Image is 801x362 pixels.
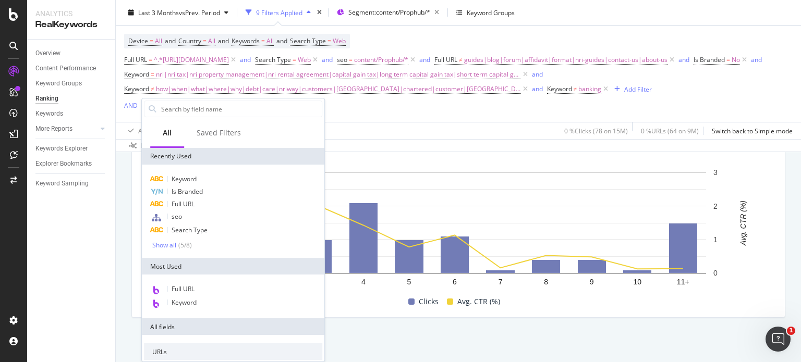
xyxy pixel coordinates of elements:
[35,158,108,169] a: Explorer Bookmarks
[419,55,430,65] button: and
[138,126,154,135] div: Apply
[354,53,408,67] span: content/Prophub/*
[293,55,296,64] span: =
[152,242,176,249] div: Show all
[35,93,108,104] a: Ranking
[348,8,430,17] span: Segment: content/Prophub/*
[787,327,795,335] span: 1
[751,55,762,65] button: and
[694,55,725,64] span: Is Branded
[172,226,208,234] span: Search Type
[547,84,572,93] span: Keyword
[138,8,179,17] span: Last 3 Months
[610,83,652,95] button: Add Filter
[739,201,747,246] text: Avg. CTR (%)
[35,48,60,59] div: Overview
[35,123,72,134] div: More Reports
[732,53,740,67] span: No
[407,278,411,286] text: 5
[499,278,503,286] text: 7
[172,284,195,293] span: Full URL
[624,84,652,93] div: Add Filter
[156,82,521,96] span: how|when|what|where|why|debt|care|nriway|customers|[GEOGRAPHIC_DATA]|chartered|customer|[GEOGRAPH...
[327,36,331,45] span: =
[266,34,274,48] span: All
[434,55,457,64] span: Full URL
[124,84,149,93] span: Keyword
[590,278,594,286] text: 9
[459,55,463,64] span: ≠
[35,178,89,189] div: Keyword Sampling
[124,101,138,110] div: AND
[641,126,699,135] div: 0 % URLs ( 64 on 9M )
[154,53,229,67] span: ^.*[URL][DOMAIN_NAME]
[172,187,203,196] span: Is Branded
[218,36,229,45] span: and
[452,4,519,21] button: Keyword Groups
[141,141,225,151] div: Data crossed with the Crawls
[532,84,543,94] button: and
[179,8,220,17] span: vs Prev. Period
[315,7,324,18] div: times
[544,278,548,286] text: 8
[532,69,543,79] button: and
[532,70,543,79] div: and
[35,158,92,169] div: Explorer Bookmarks
[713,202,718,210] text: 2
[256,8,302,17] div: 9 Filters Applied
[713,269,718,278] text: 0
[176,241,192,249] div: ( 5 / 8 )
[208,34,215,48] span: All
[172,174,197,183] span: Keyword
[322,55,333,65] button: and
[197,128,241,138] div: Saved Filters
[142,148,324,165] div: Recently Used
[751,55,762,64] div: and
[712,126,793,135] div: Switch back to Simple mode
[337,55,347,64] span: seo
[35,78,108,89] a: Keyword Groups
[144,343,322,360] div: URLs
[232,36,260,45] span: Keywords
[713,235,718,244] text: 1
[333,34,346,48] span: Web
[678,55,689,64] div: and
[149,55,152,64] span: =
[203,36,207,45] span: =
[155,34,162,48] span: All
[766,327,791,352] iframe: Intercom live chat
[678,55,689,65] button: and
[419,55,430,64] div: and
[35,93,58,104] div: Ranking
[124,55,147,64] span: Full URL
[532,84,543,93] div: and
[142,258,324,274] div: Most Used
[240,55,251,64] div: and
[172,298,197,307] span: Keyword
[467,8,515,17] div: Keyword Groups
[713,169,718,177] text: 3
[35,8,107,19] div: Analytics
[124,122,154,139] button: Apply
[240,55,251,65] button: and
[151,70,154,79] span: =
[35,123,98,134] a: More Reports
[457,295,500,308] span: Avg. CTR (%)
[361,278,366,286] text: 4
[574,84,577,93] span: ≠
[290,36,326,45] span: Search Type
[677,278,689,286] text: 11+
[35,108,108,119] a: Keywords
[124,70,149,79] span: Keyword
[241,4,315,21] button: 9 Filters Applied
[165,36,176,45] span: and
[35,63,96,74] div: Content Performance
[578,82,601,96] span: banking
[564,126,628,135] div: 0 % Clicks ( 78 on 15M )
[276,36,287,45] span: and
[140,167,769,294] svg: A chart.
[35,143,108,154] a: Keywords Explorer
[453,278,457,286] text: 6
[35,108,63,119] div: Keywords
